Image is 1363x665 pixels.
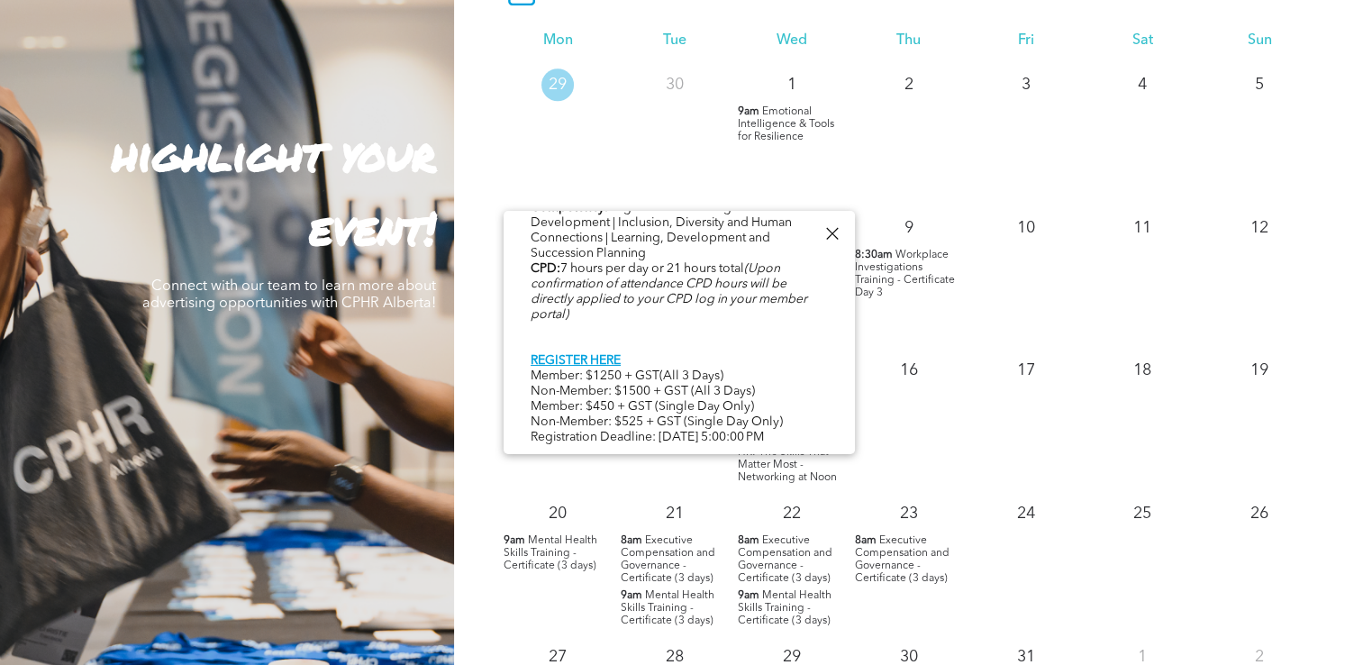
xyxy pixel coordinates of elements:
[738,589,759,602] span: 9am
[1201,32,1318,50] div: Sun
[659,68,691,101] p: 30
[738,105,759,118] span: 9am
[855,534,877,547] span: 8am
[659,497,691,530] p: 21
[1009,354,1041,387] p: 17
[968,32,1085,50] div: Fri
[738,106,834,142] span: Emotional Intelligence & Tools for Resilience
[776,68,808,101] p: 1
[1126,212,1159,244] p: 11
[142,279,436,311] span: Connect with our team to learn more about advertising opportunities with CPHR Alberta!
[733,32,850,50] div: Wed
[112,122,436,260] strong: highlight your event!
[1243,212,1276,244] p: 12
[504,535,597,571] span: Mental Health Skills Training - Certificate (3 days)
[855,249,893,261] span: 8:30am
[1126,497,1159,530] p: 25
[541,68,574,101] p: 29
[499,32,616,50] div: Mon
[738,534,759,547] span: 8am
[1084,32,1201,50] div: Sat
[893,212,925,244] p: 9
[1009,68,1041,101] p: 3
[738,535,832,584] span: Executive Compensation and Governance - Certificate (3 days)
[1009,497,1041,530] p: 24
[1243,68,1276,101] p: 5
[738,434,837,483] span: Future-Ready HR: The Skills That Matter Most - Networking at Noon
[621,590,714,626] span: Mental Health Skills Training - Certificate (3 days)
[531,354,621,367] a: REGISTER HERE
[621,534,642,547] span: 8am
[531,262,560,275] b: CPD:
[893,354,925,387] p: 16
[776,497,808,530] p: 22
[1126,354,1159,387] p: 18
[504,534,525,547] span: 9am
[738,590,831,626] span: Mental Health Skills Training - Certificate (3 days)
[621,589,642,602] span: 9am
[1243,497,1276,530] p: 26
[541,497,574,530] p: 20
[855,250,955,298] span: Workplace Investigations Training - Certificate Day 3
[893,497,925,530] p: 23
[1243,354,1276,387] p: 19
[893,68,925,101] p: 2
[850,32,968,50] div: Thu
[1126,68,1159,101] p: 4
[616,32,733,50] div: Tue
[621,535,715,584] span: Executive Compensation and Governance - Certificate (3 days)
[855,535,950,584] span: Executive Compensation and Governance - Certificate (3 days)
[1009,212,1041,244] p: 10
